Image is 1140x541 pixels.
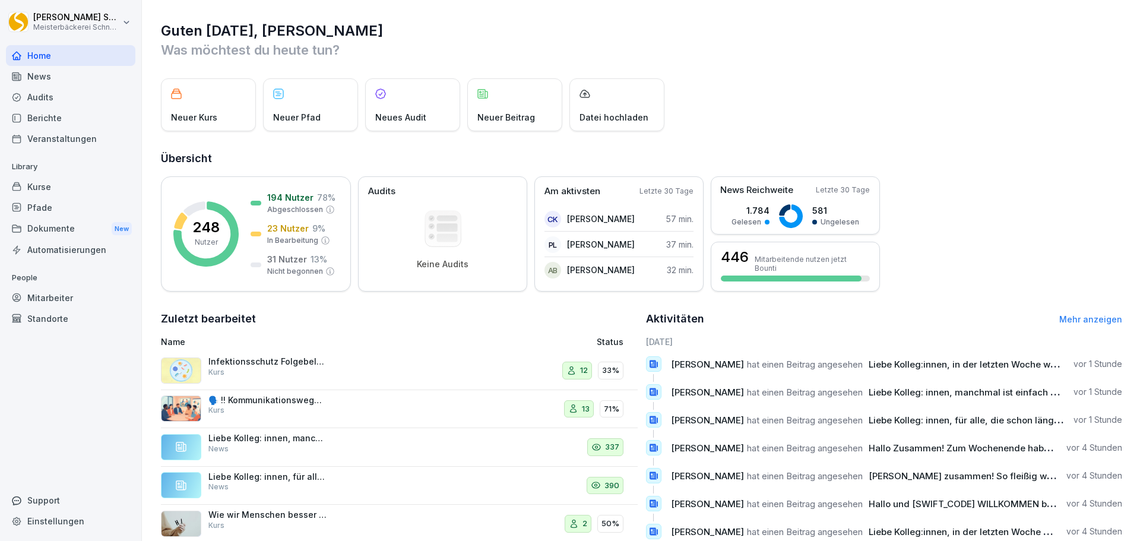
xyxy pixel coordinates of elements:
[171,111,217,124] p: Neuer Kurs
[1059,314,1122,324] a: Mehr anzeigen
[195,237,218,248] p: Nutzer
[671,359,744,370] span: [PERSON_NAME]
[161,336,460,348] p: Name
[666,238,693,251] p: 37 min.
[1073,386,1122,398] p: vor 1 Stunde
[747,498,863,510] span: hat einen Beitrag angesehen
[208,433,327,444] p: Liebe Kolleg: innen, manchmal ist einfach "DER WURM DRIN" 🤪 Diese Woche brachte, zusätzlich zu de...
[671,442,744,454] span: [PERSON_NAME]
[1066,498,1122,510] p: vor 4 Stunden
[1073,358,1122,370] p: vor 1 Stunde
[1066,526,1122,537] p: vor 4 Stunden
[161,390,638,429] a: 🗣️ !! Kommunikationswegweiser !!: Konfliktgespräche erfolgreich führenKurs1371%
[375,111,426,124] p: Neues Audit
[273,111,321,124] p: Neuer Pfad
[646,336,1123,348] h6: [DATE]
[816,185,870,195] p: Letzte 30 Tage
[721,250,749,264] h3: 446
[33,12,120,23] p: [PERSON_NAME] Schneckenburger
[267,204,323,215] p: Abgeschlossen
[6,268,135,287] p: People
[161,511,201,537] img: clixped2zgppihwsektunc4a.png
[6,218,135,240] a: DokumenteNew
[6,308,135,329] a: Standorte
[747,470,863,482] span: hat einen Beitrag angesehen
[208,405,224,416] p: Kurs
[6,87,135,107] a: Audits
[161,40,1122,59] p: Was möchtest du heute tun?
[747,415,863,426] span: hat einen Beitrag angesehen
[601,518,619,530] p: 50%
[671,387,744,398] span: [PERSON_NAME]
[671,415,744,426] span: [PERSON_NAME]
[567,238,635,251] p: [PERSON_NAME]
[33,23,120,31] p: Meisterbäckerei Schneckenburger
[267,235,318,246] p: In Bearbeitung
[192,220,220,235] p: 248
[671,498,744,510] span: [PERSON_NAME]
[477,111,535,124] p: Neuer Beitrag
[604,480,619,492] p: 390
[6,128,135,149] a: Veranstaltungen
[544,236,561,253] div: PL
[208,472,327,482] p: Liebe Kolleg: innen, für alle, die schon länger nicht mehr im Büro waren...oder auch noch nicht d...
[666,213,693,225] p: 57 min.
[208,356,327,367] p: Infektionsschutz Folgebelehrung (nach §43 IfSG)
[208,395,327,406] p: 🗣️ !! Kommunikationswegweiser !!: Konfliktgespräche erfolgreich führen
[747,359,863,370] span: hat einen Beitrag angesehen
[821,217,859,227] p: Ungelesen
[602,365,619,377] p: 33%
[267,266,323,277] p: Nicht begonnen
[671,470,744,482] span: [PERSON_NAME]
[582,518,587,530] p: 2
[417,259,468,270] p: Keine Audits
[6,490,135,511] div: Support
[161,311,638,327] h2: Zuletzt bearbeitet
[6,107,135,128] a: Berichte
[597,336,623,348] p: Status
[6,66,135,87] a: News
[720,184,793,197] p: News Reichweite
[544,211,561,227] div: CK
[567,264,635,276] p: [PERSON_NAME]
[312,222,325,235] p: 9 %
[6,239,135,260] a: Automatisierungen
[368,185,395,198] p: Audits
[267,191,313,204] p: 194 Nutzer
[6,45,135,66] a: Home
[6,176,135,197] a: Kurse
[161,21,1122,40] h1: Guten [DATE], [PERSON_NAME]
[6,197,135,218] a: Pfade
[579,111,648,124] p: Datei hochladen
[747,526,863,537] span: hat einen Beitrag angesehen
[6,287,135,308] div: Mitarbeiter
[582,403,590,415] p: 13
[747,442,863,454] span: hat einen Beitrag angesehen
[161,396,201,422] img: i6t0qadksb9e189o874pazh6.png
[1073,414,1122,426] p: vor 1 Stunde
[161,357,201,384] img: jtrrztwhurl1lt2nit6ma5t3.png
[311,253,327,265] p: 13 %
[731,204,769,217] p: 1.784
[161,428,638,467] a: Liebe Kolleg: innen, manchmal ist einfach "DER WURM DRIN" 🤪 Diese Woche brachte, zusätzlich zu de...
[604,403,619,415] p: 71%
[1066,442,1122,454] p: vor 4 Stunden
[208,444,229,454] p: News
[6,218,135,240] div: Dokumente
[208,510,327,520] p: Wie wir Menschen besser verstehen
[267,222,309,235] p: 23 Nutzer
[747,387,863,398] span: hat einen Beitrag angesehen
[161,150,1122,167] h2: Übersicht
[267,253,307,265] p: 31 Nutzer
[6,157,135,176] p: Library
[6,511,135,531] a: Einstellungen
